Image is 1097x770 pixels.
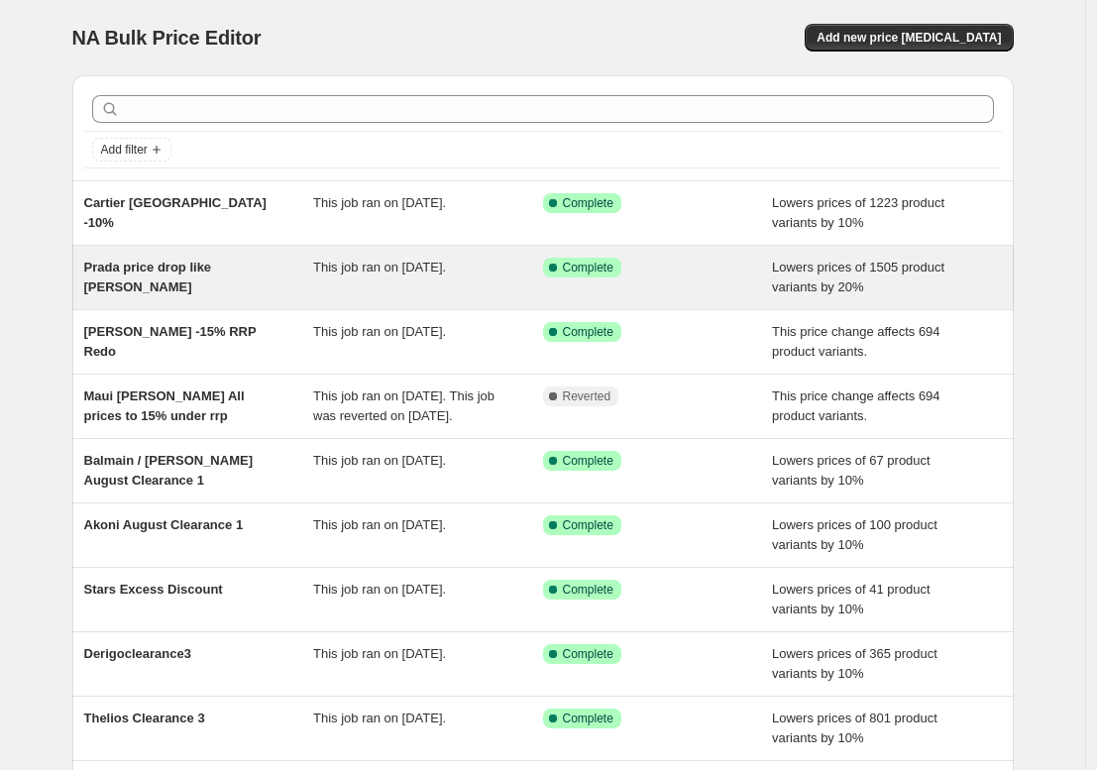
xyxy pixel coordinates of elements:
span: Lowers prices of 1505 product variants by 20% [772,260,944,294]
span: Complete [563,453,613,469]
span: This job ran on [DATE]. [313,453,446,468]
span: This price change affects 694 product variants. [772,388,940,423]
span: This job ran on [DATE]. [313,646,446,661]
span: Complete [563,582,613,598]
span: Complete [563,646,613,662]
span: Akoni August Clearance 1 [84,517,244,532]
span: Lowers prices of 365 product variants by 10% [772,646,937,681]
span: Complete [563,517,613,533]
button: Add filter [92,138,171,162]
span: Stars Excess Discount [84,582,223,597]
span: Lowers prices of 41 product variants by 10% [772,582,931,616]
span: Add new price [MEDICAL_DATA] [817,30,1001,46]
span: Complete [563,195,613,211]
span: Reverted [563,388,611,404]
span: Lowers prices of 100 product variants by 10% [772,517,937,552]
span: Complete [563,711,613,726]
span: This job ran on [DATE]. [313,260,446,275]
span: Complete [563,260,613,275]
span: This job ran on [DATE]. [313,711,446,725]
button: Add new price [MEDICAL_DATA] [805,24,1013,52]
span: Derigoclearance3 [84,646,191,661]
span: Cartier [GEOGRAPHIC_DATA] -10% [84,195,267,230]
span: Lowers prices of 67 product variants by 10% [772,453,931,488]
span: This job ran on [DATE]. [313,324,446,339]
span: Complete [563,324,613,340]
span: This price change affects 694 product variants. [772,324,940,359]
span: Thelios Clearance 3 [84,711,205,725]
span: Add filter [101,142,148,158]
span: Balmain / [PERSON_NAME] August Clearance 1 [84,453,253,488]
span: This job ran on [DATE]. [313,582,446,597]
span: [PERSON_NAME] -15% RRP Redo [84,324,257,359]
span: Lowers prices of 1223 product variants by 10% [772,195,944,230]
span: Maui [PERSON_NAME] All prices to 15% under rrp [84,388,245,423]
span: Prada price drop like [PERSON_NAME] [84,260,212,294]
span: Lowers prices of 801 product variants by 10% [772,711,937,745]
span: This job ran on [DATE]. [313,195,446,210]
span: This job ran on [DATE]. [313,517,446,532]
span: NA Bulk Price Editor [72,27,262,49]
span: This job ran on [DATE]. This job was reverted on [DATE]. [313,388,494,423]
